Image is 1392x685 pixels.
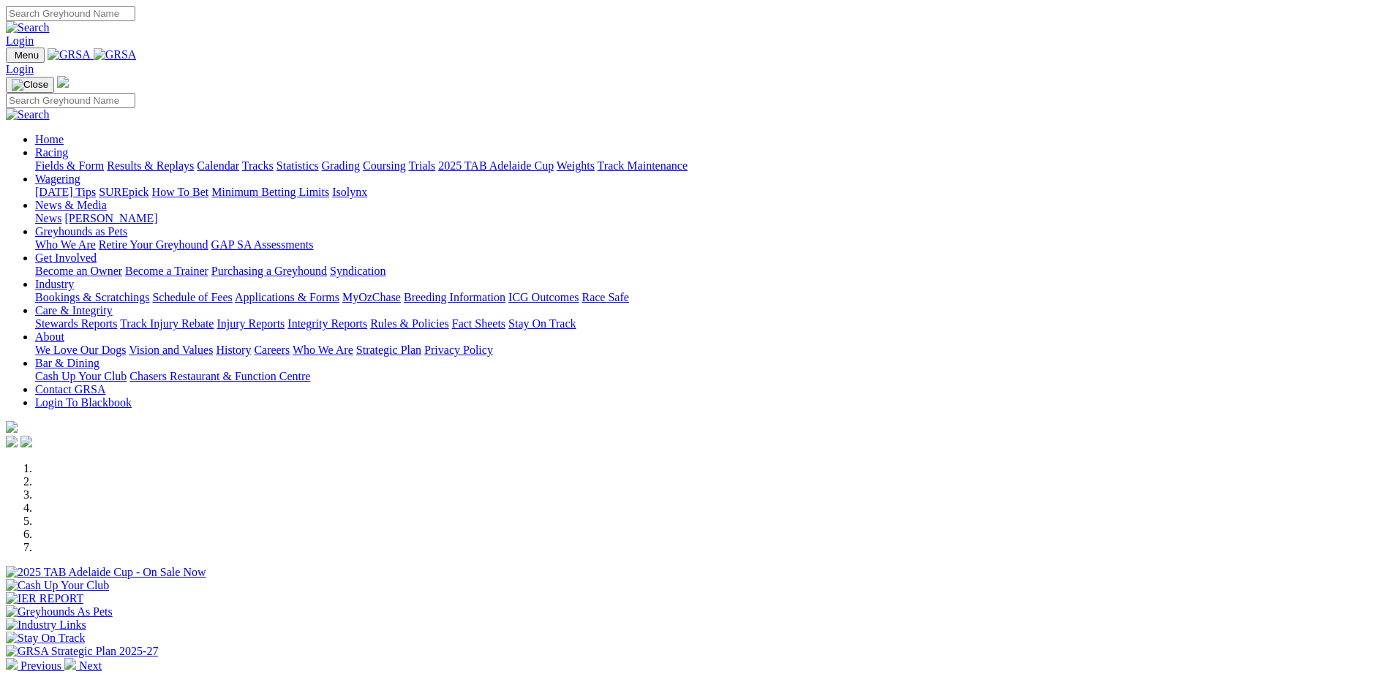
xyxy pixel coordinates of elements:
[57,76,69,88] img: logo-grsa-white.png
[35,265,122,277] a: Become an Owner
[35,186,1386,199] div: Wagering
[35,212,1386,225] div: News & Media
[6,34,34,47] a: Login
[217,317,285,330] a: Injury Reports
[242,159,274,172] a: Tracks
[35,291,149,303] a: Bookings & Scratchings
[35,317,1386,330] div: Care & Integrity
[35,133,64,145] a: Home
[6,579,109,592] img: Cash Up Your Club
[35,265,1386,278] div: Get Involved
[332,186,367,198] a: Isolynx
[293,344,353,356] a: Who We Are
[6,659,64,672] a: Previous
[35,278,74,290] a: Industry
[6,618,86,632] img: Industry Links
[35,199,107,211] a: News & Media
[99,238,208,251] a: Retire Your Greyhound
[508,291,579,303] a: ICG Outcomes
[235,291,339,303] a: Applications & Forms
[598,159,688,172] a: Track Maintenance
[64,659,102,672] a: Next
[211,265,327,277] a: Purchasing a Greyhound
[6,645,158,658] img: GRSA Strategic Plan 2025-27
[35,291,1386,304] div: Industry
[6,592,83,605] img: IER REPORT
[125,265,208,277] a: Become a Trainer
[216,344,251,356] a: History
[35,186,96,198] a: [DATE] Tips
[64,658,76,670] img: chevron-right-pager-white.svg
[408,159,435,172] a: Trials
[35,330,64,343] a: About
[35,357,99,369] a: Bar & Dining
[452,317,505,330] a: Fact Sheets
[79,659,102,672] span: Next
[211,186,329,198] a: Minimum Betting Limits
[6,6,135,21] input: Search
[12,79,48,91] img: Close
[6,63,34,75] a: Login
[120,317,214,330] a: Track Injury Rebate
[6,21,50,34] img: Search
[404,291,505,303] a: Breeding Information
[35,383,105,396] a: Contact GRSA
[35,238,1386,251] div: Greyhounds as Pets
[129,344,213,356] a: Vision and Values
[107,159,194,172] a: Results & Replays
[6,48,45,63] button: Toggle navigation
[35,146,68,159] a: Racing
[35,317,117,330] a: Stewards Reports
[35,225,127,238] a: Greyhounds as Pets
[129,370,310,382] a: Chasers Restaurant & Function Centre
[6,436,18,447] img: facebook.svg
[20,659,61,672] span: Previous
[35,212,61,224] a: News
[35,159,1386,173] div: Racing
[6,605,113,618] img: Greyhounds As Pets
[6,566,206,579] img: 2025 TAB Adelaide Cup - On Sale Now
[424,344,493,356] a: Privacy Policy
[64,212,157,224] a: [PERSON_NAME]
[48,48,91,61] img: GRSA
[211,238,314,251] a: GAP SA Assessments
[342,291,401,303] a: MyOzChase
[94,48,137,61] img: GRSA
[35,304,113,317] a: Care & Integrity
[287,317,367,330] a: Integrity Reports
[35,344,1386,357] div: About
[20,436,32,447] img: twitter.svg
[356,344,421,356] a: Strategic Plan
[35,396,132,409] a: Login To Blackbook
[35,370,127,382] a: Cash Up Your Club
[582,291,628,303] a: Race Safe
[35,173,80,185] a: Wagering
[330,265,385,277] a: Syndication
[35,344,126,356] a: We Love Our Dogs
[370,317,449,330] a: Rules & Policies
[363,159,406,172] a: Coursing
[6,77,54,93] button: Toggle navigation
[35,159,104,172] a: Fields & Form
[35,251,97,264] a: Get Involved
[322,159,360,172] a: Grading
[152,291,232,303] a: Schedule of Fees
[35,370,1386,383] div: Bar & Dining
[6,93,135,108] input: Search
[254,344,290,356] a: Careers
[99,186,148,198] a: SUREpick
[15,50,39,61] span: Menu
[557,159,595,172] a: Weights
[6,421,18,433] img: logo-grsa-white.png
[197,159,239,172] a: Calendar
[276,159,319,172] a: Statistics
[6,108,50,121] img: Search
[6,658,18,670] img: chevron-left-pager-white.svg
[508,317,576,330] a: Stay On Track
[438,159,554,172] a: 2025 TAB Adelaide Cup
[6,632,85,645] img: Stay On Track
[152,186,209,198] a: How To Bet
[35,238,96,251] a: Who We Are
